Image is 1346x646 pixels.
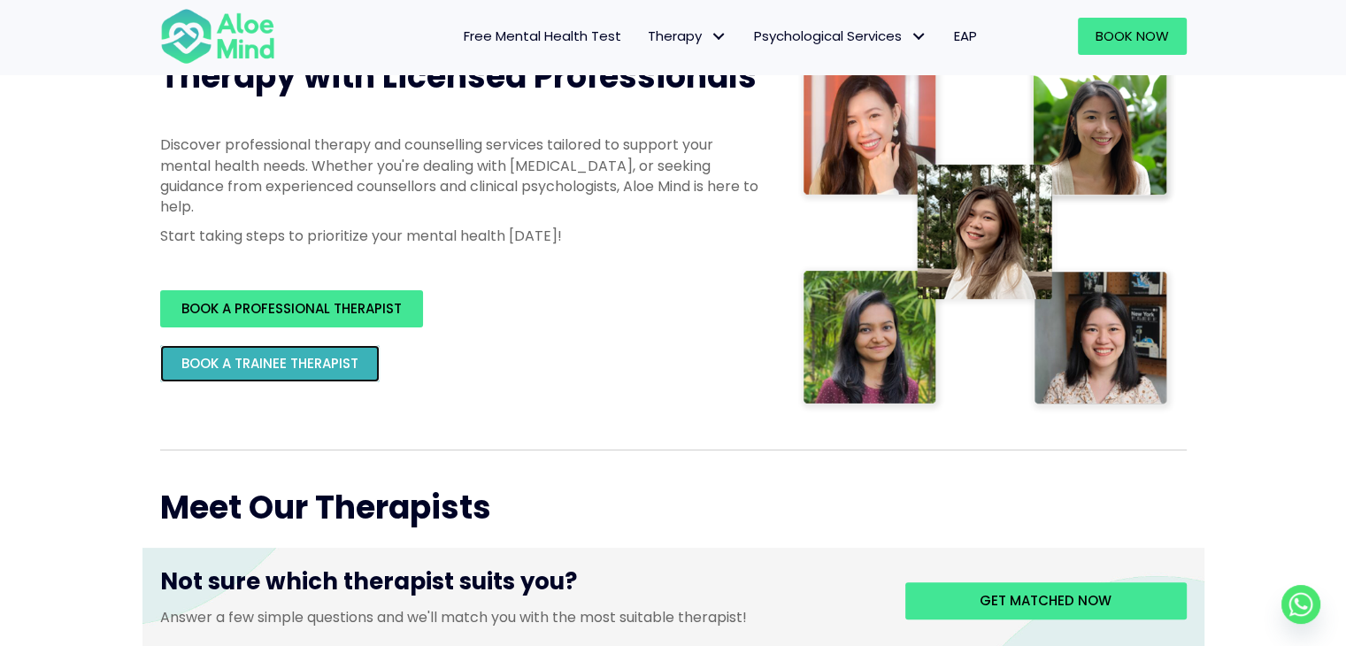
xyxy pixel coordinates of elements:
span: Therapy [648,27,727,45]
a: Free Mental Health Test [450,18,635,55]
p: Discover professional therapy and counselling services tailored to support your mental health nee... [160,135,762,217]
span: Therapy with Licensed Professionals [160,54,757,99]
a: BOOK A PROFESSIONAL THERAPIST [160,290,423,327]
span: Psychological Services [754,27,927,45]
span: EAP [954,27,977,45]
span: Free Mental Health Test [464,27,621,45]
span: BOOK A PROFESSIONAL THERAPIST [181,299,402,318]
span: BOOK A TRAINEE THERAPIST [181,354,358,373]
a: EAP [941,18,990,55]
a: Psychological ServicesPsychological Services: submenu [741,18,941,55]
span: Therapy: submenu [706,24,732,50]
a: Get matched now [905,582,1187,619]
span: Book Now [1096,27,1169,45]
img: Therapist collage [797,55,1176,414]
p: Answer a few simple questions and we'll match you with the most suitable therapist! [160,607,879,627]
p: Start taking steps to prioritize your mental health [DATE]! [160,226,762,246]
a: Whatsapp [1281,585,1320,624]
a: TherapyTherapy: submenu [635,18,741,55]
a: BOOK A TRAINEE THERAPIST [160,345,380,382]
img: Aloe mind Logo [160,7,275,65]
span: Get matched now [980,591,1111,610]
h3: Not sure which therapist suits you? [160,565,879,606]
span: Psychological Services: submenu [906,24,932,50]
span: Meet Our Therapists [160,485,491,530]
nav: Menu [298,18,990,55]
a: Book Now [1078,18,1187,55]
